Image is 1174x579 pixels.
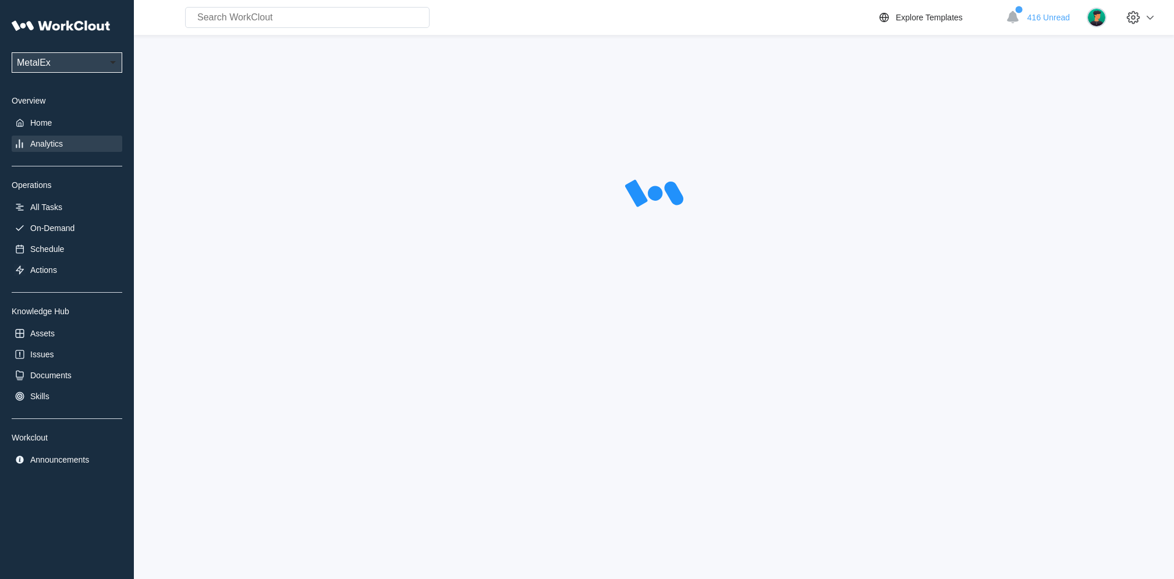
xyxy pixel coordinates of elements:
[30,329,55,338] div: Assets
[1027,13,1070,22] span: 416 Unread
[30,244,64,254] div: Schedule
[30,265,57,275] div: Actions
[30,203,62,212] div: All Tasks
[30,223,75,233] div: On-Demand
[12,136,122,152] a: Analytics
[12,241,122,257] a: Schedule
[30,392,49,401] div: Skills
[185,7,430,28] input: Search WorkClout
[12,433,122,442] div: Workclout
[30,118,52,127] div: Home
[30,139,63,148] div: Analytics
[12,220,122,236] a: On-Demand
[30,371,72,380] div: Documents
[30,455,89,464] div: Announcements
[877,10,1000,24] a: Explore Templates
[12,367,122,383] a: Documents
[12,307,122,316] div: Knowledge Hub
[12,199,122,215] a: All Tasks
[12,388,122,404] a: Skills
[12,96,122,105] div: Overview
[12,325,122,342] a: Assets
[896,13,963,22] div: Explore Templates
[12,262,122,278] a: Actions
[12,180,122,190] div: Operations
[12,115,122,131] a: Home
[1087,8,1106,27] img: user.png
[12,452,122,468] a: Announcements
[30,350,54,359] div: Issues
[12,346,122,363] a: Issues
